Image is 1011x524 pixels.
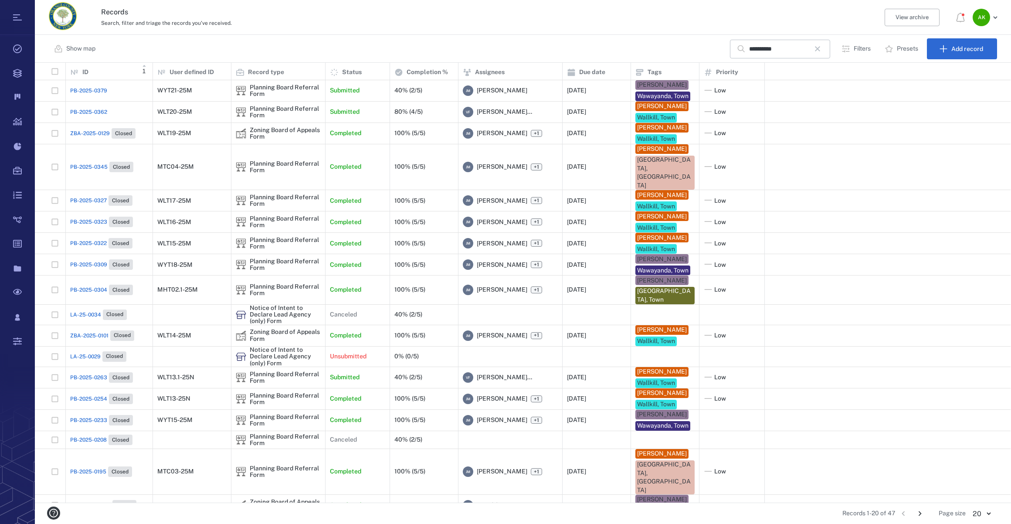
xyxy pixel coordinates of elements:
[236,500,246,510] div: Zoning Board of Appeals Form
[532,417,541,424] span: +1
[567,197,586,204] div: [DATE]
[567,219,586,225] div: [DATE]
[394,109,423,115] div: 80% (4/5)
[157,262,193,268] div: WYT18-25M
[70,466,132,477] a: PB-2025-0195Closed
[394,163,425,170] div: 100% (5/5)
[157,163,194,170] div: MTC04-25M
[70,501,111,509] span: ZBA-2025-0074
[477,467,527,476] span: [PERSON_NAME]
[236,128,246,139] div: Zoning Board of Appeals Form
[637,379,675,388] div: Wallkill, Town
[637,224,675,232] div: Wallkill, Town
[714,286,726,294] span: Low
[157,417,193,423] div: WYT15-25M
[532,286,541,294] span: +1
[637,367,687,376] div: [PERSON_NAME]
[250,105,321,119] div: Planning Board Referral Form
[567,87,586,94] div: [DATE]
[250,194,321,208] div: Planning Board Referral Form
[637,212,687,221] div: [PERSON_NAME]
[567,262,586,268] div: [DATE]
[477,416,527,425] span: [PERSON_NAME]
[236,330,246,341] img: icon Zoning Board of Appeals Form
[637,255,687,264] div: [PERSON_NAME]
[250,433,321,447] div: Planning Board Referral Form
[477,218,527,227] span: [PERSON_NAME]
[157,87,192,94] div: WYT21-25M
[101,7,716,17] h3: Records
[70,332,109,340] span: ZBA-2025-0101
[101,20,232,26] span: Search, filter and triage the records you've received.
[532,240,541,247] span: +1
[236,195,246,206] img: icon Planning Board Referral Form
[330,108,360,116] p: Submitted
[394,262,425,268] div: 100% (5/5)
[477,286,527,294] span: [PERSON_NAME]
[463,466,473,477] div: J M
[70,87,107,95] a: PB-2025-0379
[637,337,675,346] div: Wallkill, Town
[531,286,542,293] span: +1
[330,467,361,476] p: Completed
[716,68,738,77] p: Priority
[330,373,360,382] p: Submitted
[157,130,191,136] div: WLT19-25M
[714,331,726,340] span: Low
[477,163,527,171] span: [PERSON_NAME]
[236,217,246,227] img: icon Planning Board Referral Form
[637,410,687,419] div: [PERSON_NAME]
[70,310,127,320] a: LA-25-0034Closed
[111,261,131,269] span: Closed
[330,352,366,361] p: Unsubmitted
[477,331,527,340] span: [PERSON_NAME]
[531,130,542,137] span: +1
[236,415,246,425] div: Planning Board Referral Form
[70,415,133,425] a: PB-2025-0233Closed
[250,371,321,384] div: Planning Board Referral Form
[394,87,422,94] div: 40% (2/5)
[532,197,541,204] span: +1
[394,130,425,136] div: 100% (5/5)
[477,395,527,403] span: [PERSON_NAME]
[112,332,132,339] span: Closed
[463,107,473,117] div: V F
[236,330,246,341] div: Zoning Board of Appeals Form
[637,81,687,89] div: [PERSON_NAME]
[110,468,130,476] span: Closed
[236,394,246,404] img: icon Planning Board Referral Form
[567,109,586,115] div: [DATE]
[250,127,321,140] div: Zoning Board of Appeals Form
[637,234,687,242] div: [PERSON_NAME]
[236,285,246,295] div: Planning Board Referral Form
[111,218,131,226] span: Closed
[463,500,473,510] div: J M
[394,286,425,293] div: 100% (5/5)
[463,330,473,341] div: J M
[714,395,726,403] span: Low
[236,310,246,320] div: Notice of Intent to Declare Lead Agency (only) Form
[111,417,131,424] span: Closed
[567,240,586,247] div: [DATE]
[477,501,527,510] span: [PERSON_NAME]
[236,238,246,248] div: Planning Board Referral Form
[70,394,133,404] a: PB-2025-0254Closed
[70,374,107,381] span: PB-2025-0263
[104,353,125,360] span: Closed
[463,415,473,425] div: J M
[637,422,689,430] div: Wawayanda, Town
[637,145,687,153] div: [PERSON_NAME]
[895,507,928,521] nav: pagination navigation
[250,347,321,367] div: Notice of Intent to Declare Lead Agency (only) Form
[250,414,321,427] div: Planning Board Referral Form
[236,162,246,172] img: icon Planning Board Referral Form
[637,113,675,122] div: Wallkill, Town
[637,245,675,254] div: Wallkill, Town
[394,436,422,443] div: 40% (2/5)
[394,417,425,423] div: 100% (5/5)
[648,68,662,77] p: Tags
[394,219,425,225] div: 100% (5/5)
[111,374,131,381] span: Closed
[330,416,361,425] p: Completed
